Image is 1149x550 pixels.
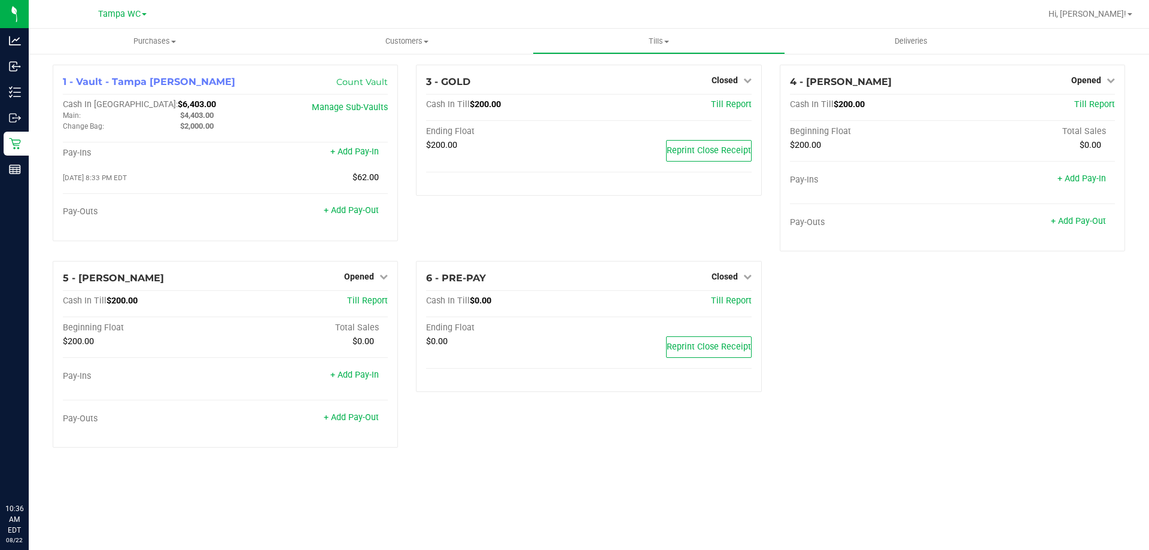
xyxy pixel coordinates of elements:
[9,60,21,72] inline-svg: Inbound
[426,126,589,137] div: Ending Float
[1080,140,1101,150] span: $0.00
[352,336,374,347] span: $0.00
[344,272,374,281] span: Opened
[426,323,589,333] div: Ending Float
[790,140,821,150] span: $200.00
[712,75,738,85] span: Closed
[330,147,379,157] a: + Add Pay-In
[330,370,379,380] a: + Add Pay-In
[533,29,785,54] a: Tills
[12,454,48,490] iframe: Resource center
[426,99,470,110] span: Cash In Till
[790,175,953,186] div: Pay-Ins
[9,163,21,175] inline-svg: Reports
[790,217,953,228] div: Pay-Outs
[834,99,865,110] span: $200.00
[5,536,23,545] p: 08/22
[533,36,784,47] span: Tills
[952,126,1115,137] div: Total Sales
[281,36,532,47] span: Customers
[9,86,21,98] inline-svg: Inventory
[63,371,226,382] div: Pay-Ins
[98,9,141,19] span: Tampa WC
[63,111,81,120] span: Main:
[667,342,751,352] span: Reprint Close Receipt
[790,76,892,87] span: 4 - [PERSON_NAME]
[711,99,752,110] a: Till Report
[1051,216,1106,226] a: + Add Pay-Out
[63,76,235,87] span: 1 - Vault - Tampa [PERSON_NAME]
[785,29,1037,54] a: Deliveries
[107,296,138,306] span: $200.00
[226,323,388,333] div: Total Sales
[9,112,21,124] inline-svg: Outbound
[324,412,379,423] a: + Add Pay-Out
[63,296,107,306] span: Cash In Till
[63,272,164,284] span: 5 - [PERSON_NAME]
[426,76,470,87] span: 3 - GOLD
[667,145,751,156] span: Reprint Close Receipt
[312,102,388,113] a: Manage Sub-Vaults
[29,36,281,47] span: Purchases
[336,77,388,87] a: Count Vault
[63,148,226,159] div: Pay-Ins
[347,296,388,306] a: Till Report
[281,29,533,54] a: Customers
[790,126,953,137] div: Beginning Float
[666,140,752,162] button: Reprint Close Receipt
[1071,75,1101,85] span: Opened
[5,503,23,536] p: 10:36 AM EDT
[352,172,379,183] span: $62.00
[180,111,214,120] span: $4,403.00
[180,121,214,130] span: $2,000.00
[426,140,457,150] span: $200.00
[324,205,379,215] a: + Add Pay-Out
[666,336,752,358] button: Reprint Close Receipt
[1074,99,1115,110] a: Till Report
[178,99,216,110] span: $6,403.00
[63,206,226,217] div: Pay-Outs
[426,296,470,306] span: Cash In Till
[63,174,127,182] span: [DATE] 8:33 PM EDT
[790,99,834,110] span: Cash In Till
[63,122,104,130] span: Change Bag:
[426,272,486,284] span: 6 - PRE-PAY
[712,272,738,281] span: Closed
[63,99,178,110] span: Cash In [GEOGRAPHIC_DATA]:
[9,138,21,150] inline-svg: Retail
[29,29,281,54] a: Purchases
[470,296,491,306] span: $0.00
[63,336,94,347] span: $200.00
[711,296,752,306] a: Till Report
[879,36,944,47] span: Deliveries
[1057,174,1106,184] a: + Add Pay-In
[1048,9,1126,19] span: Hi, [PERSON_NAME]!
[9,35,21,47] inline-svg: Analytics
[470,99,501,110] span: $200.00
[63,323,226,333] div: Beginning Float
[63,414,226,424] div: Pay-Outs
[426,336,448,347] span: $0.00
